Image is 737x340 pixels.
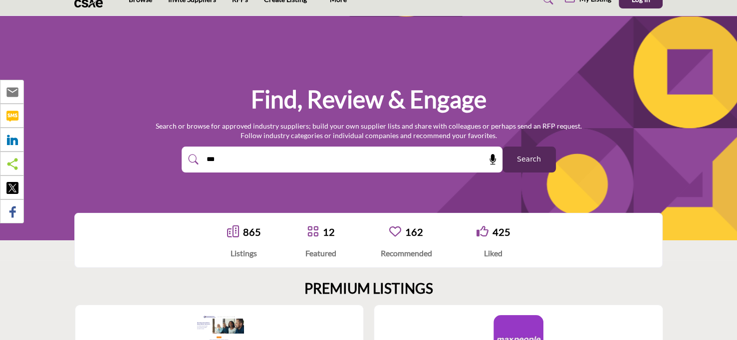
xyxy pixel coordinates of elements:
[305,247,336,259] div: Featured
[502,147,556,172] button: Search
[243,226,261,238] a: 865
[476,247,510,259] div: Liked
[405,226,423,238] a: 162
[304,280,433,297] h2: PREMIUM LISTINGS
[380,247,432,259] div: Recommended
[492,226,510,238] a: 425
[156,121,582,141] p: Search or browse for approved industry suppliers; build your own supplier lists and share with co...
[307,225,319,239] a: Go to Featured
[476,225,488,237] i: Go to Liked
[323,226,335,238] a: 12
[251,84,487,115] h1: Find, Review & Engage
[227,247,261,259] div: Listings
[517,154,541,165] span: Search
[389,225,401,239] a: Go to Recommended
